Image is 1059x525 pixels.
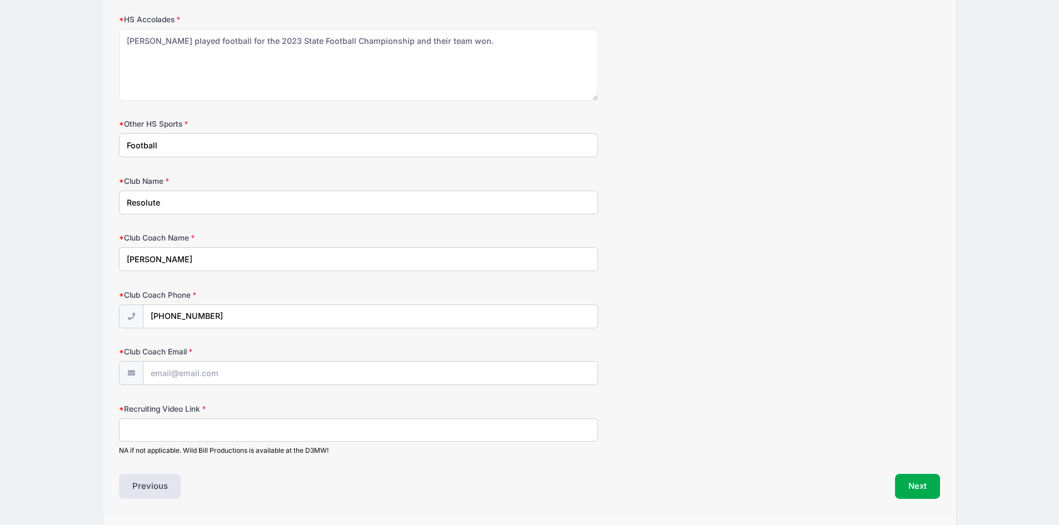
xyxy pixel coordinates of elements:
button: Previous [119,474,181,499]
input: (xxx) xxx-xxxx [143,304,598,328]
label: Club Coach Name [119,232,392,243]
label: Recruiting Video Link [119,403,392,414]
div: NA if not applicable. Wild Bill Productions is available at the D3MW! [119,446,598,456]
label: Club Coach Phone [119,289,392,301]
label: Club Name [119,176,392,187]
label: HS Accolades [119,14,392,25]
button: Next [895,474,940,499]
label: Other HS Sports [119,118,392,129]
input: email@email.com [143,361,598,385]
label: Club Coach Email [119,346,392,357]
